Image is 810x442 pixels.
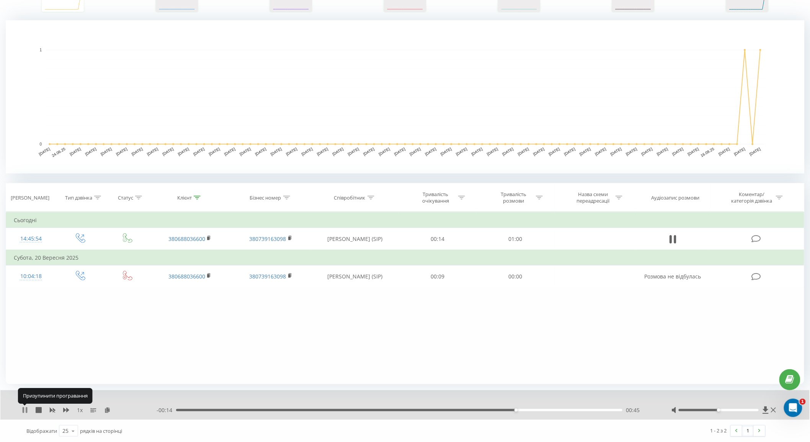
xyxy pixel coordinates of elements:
text: [DATE] [672,147,684,156]
text: [DATE] [85,147,97,156]
span: 00:45 [626,406,640,414]
text: [DATE] [656,147,669,156]
text: [DATE] [394,147,406,156]
text: [DATE] [502,147,514,156]
text: [DATE] [594,147,607,156]
text: [DATE] [285,147,298,156]
div: Співробітник [334,195,366,201]
text: [DATE] [193,147,205,156]
span: рядків на сторінці [80,427,122,434]
text: [DATE] [208,147,221,156]
text: [DATE] [378,147,391,156]
a: 380739163098 [250,235,286,242]
text: [DATE] [471,147,483,156]
text: [DATE] [610,147,622,156]
text: [DATE] [162,147,174,156]
div: [PERSON_NAME] [11,195,49,201]
span: Розмова не відбулась [645,273,701,280]
div: Статус [118,195,133,201]
span: Відображати [26,427,57,434]
text: [DATE] [332,147,345,156]
div: Тривалість очікування [415,191,456,204]
text: [DATE] [532,147,545,156]
a: 380688036600 [168,273,205,280]
text: [DATE] [177,147,190,156]
td: 00:00 [477,265,555,288]
span: 1 [800,399,806,405]
text: [DATE] [115,147,128,156]
div: 25 [62,427,69,435]
a: 380688036600 [168,235,205,242]
span: 1 x [77,406,83,414]
svg: A chart. [6,20,805,174]
text: [DATE] [100,147,113,156]
div: 14:45:54 [14,231,48,246]
text: [DATE] [440,147,452,156]
iframe: Intercom live chat [784,399,802,417]
text: [DATE] [749,147,761,156]
text: 1 [39,48,42,52]
text: [DATE] [687,147,700,156]
td: Субота, 20 Вересня 2025 [6,250,804,265]
text: [DATE] [301,147,314,156]
div: Accessibility label [717,409,720,412]
text: [DATE] [579,147,591,156]
text: [DATE] [255,147,267,156]
div: Клієнт [177,195,192,201]
text: 16.09.25 [700,147,715,158]
td: 00:09 [398,265,477,288]
text: [DATE] [270,147,283,156]
div: Назва схеми переадресації [573,191,614,204]
text: [DATE] [563,147,576,156]
text: [DATE] [641,147,653,156]
text: [DATE] [517,147,530,156]
text: [DATE] [363,147,375,156]
div: Тип дзвінка [65,195,92,201]
text: [DATE] [316,147,329,156]
div: Призупинити програвання [18,388,93,404]
text: [DATE] [486,147,499,156]
text: [DATE] [38,147,51,156]
td: [PERSON_NAME] (SIP) [311,265,398,288]
text: [DATE] [146,147,159,156]
div: Коментар/категорія дзвінка [729,191,774,204]
text: [DATE] [733,147,746,156]
text: [DATE] [131,147,144,156]
div: 10:04:18 [14,269,48,284]
td: 00:14 [398,228,477,250]
span: - 00:14 [157,406,176,414]
div: Бізнес номер [250,195,281,201]
td: [PERSON_NAME] (SIP) [311,228,398,250]
text: [DATE] [239,147,251,156]
text: [DATE] [718,147,731,156]
div: Accessibility label [514,409,518,412]
text: [DATE] [69,147,82,156]
div: 1 - 2 з 2 [710,427,727,434]
td: Сьогодні [6,213,804,228]
a: 380739163098 [250,273,286,280]
td: 01:00 [477,228,555,250]
text: [DATE] [625,147,638,156]
text: 24.06.25 [51,147,66,158]
div: Тривалість розмови [493,191,534,204]
a: 1 [742,426,754,436]
text: [DATE] [409,147,421,156]
text: [DATE] [455,147,468,156]
text: 0 [39,142,42,146]
text: [DATE] [548,147,561,156]
text: [DATE] [347,147,360,156]
text: [DATE] [425,147,437,156]
div: Аудіозапис розмови [652,195,700,201]
text: [DATE] [224,147,236,156]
